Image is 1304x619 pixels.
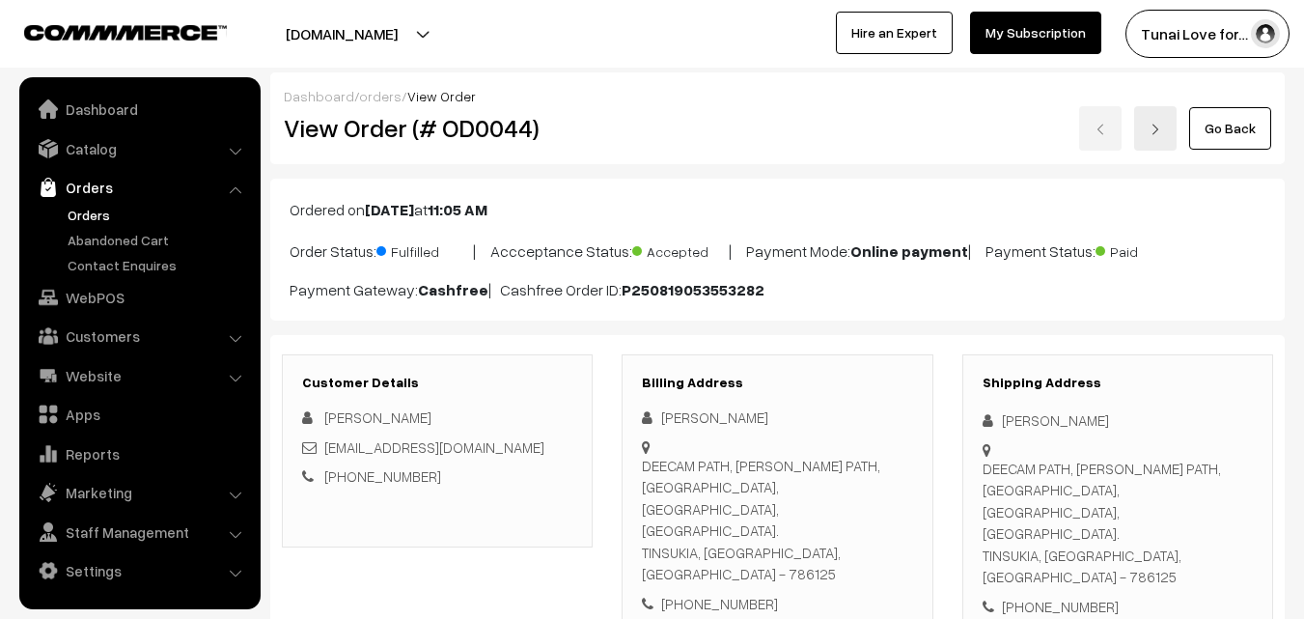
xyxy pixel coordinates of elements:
span: Paid [1096,237,1192,262]
a: Contact Enquires [63,255,254,275]
div: DEECAM PATH, [PERSON_NAME] PATH, [GEOGRAPHIC_DATA], [GEOGRAPHIC_DATA], [GEOGRAPHIC_DATA]. TINSUKI... [642,455,912,585]
p: Payment Gateway: | Cashfree Order ID: [290,278,1265,301]
h3: Shipping Address [983,375,1253,391]
a: Orders [63,205,254,225]
img: right-arrow.png [1150,124,1161,135]
div: [PERSON_NAME] [983,409,1253,432]
a: COMMMERCE [24,19,193,42]
a: Website [24,358,254,393]
a: Catalog [24,131,254,166]
a: Customers [24,319,254,353]
h2: View Order (# OD0044) [284,113,594,143]
span: [PERSON_NAME] [324,408,431,426]
button: [DOMAIN_NAME] [218,10,465,58]
div: [PHONE_NUMBER] [642,593,912,615]
b: Cashfree [418,280,488,299]
a: Abandoned Cart [63,230,254,250]
div: [PHONE_NUMBER] [983,596,1253,618]
a: Go Back [1189,107,1271,150]
button: Tunai Love for… [1125,10,1290,58]
a: WebPOS [24,280,254,315]
a: My Subscription [970,12,1101,54]
b: Online payment [850,241,968,261]
div: [PERSON_NAME] [642,407,912,429]
a: Marketing [24,475,254,510]
h3: Billing Address [642,375,912,391]
p: Order Status: | Accceptance Status: | Payment Mode: | Payment Status: [290,237,1265,263]
span: Accepted [632,237,729,262]
span: View Order [407,88,476,104]
a: [PHONE_NUMBER] [324,467,441,485]
span: Fulfilled [376,237,473,262]
a: orders [359,88,402,104]
a: Reports [24,436,254,471]
a: Hire an Expert [836,12,953,54]
img: COMMMERCE [24,25,227,40]
b: [DATE] [365,200,414,219]
a: Staff Management [24,515,254,549]
a: Apps [24,397,254,432]
div: / / [284,86,1271,106]
a: Settings [24,553,254,588]
h3: Customer Details [302,375,572,391]
img: user [1251,19,1280,48]
a: Dashboard [284,88,354,104]
p: Ordered on at [290,198,1265,221]
a: Orders [24,170,254,205]
a: Dashboard [24,92,254,127]
b: P250819053553282 [622,280,764,299]
b: 11:05 AM [428,200,487,219]
a: [EMAIL_ADDRESS][DOMAIN_NAME] [324,438,544,456]
div: DEECAM PATH, [PERSON_NAME] PATH, [GEOGRAPHIC_DATA], [GEOGRAPHIC_DATA], [GEOGRAPHIC_DATA]. TINSUKI... [983,458,1253,588]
